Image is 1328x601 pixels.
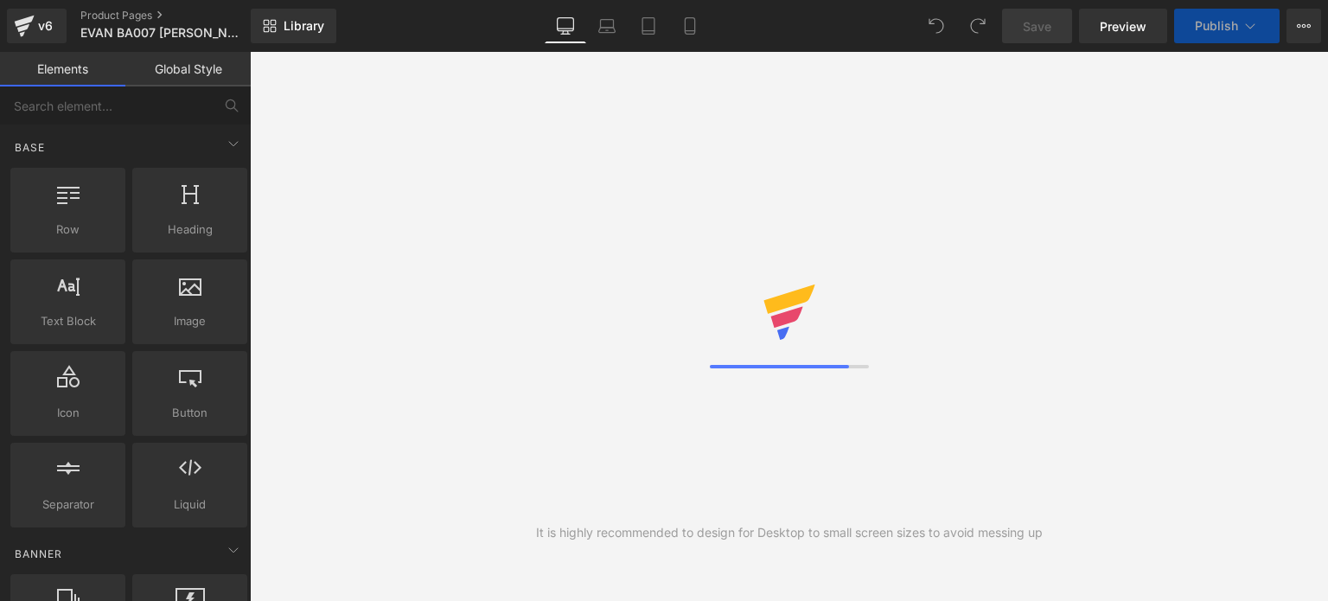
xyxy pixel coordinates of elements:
div: v6 [35,15,56,37]
a: Product Pages [80,9,279,22]
a: New Library [251,9,336,43]
span: Image [137,312,242,330]
button: Undo [919,9,954,43]
span: Icon [16,404,120,422]
a: Desktop [545,9,586,43]
span: Preview [1100,17,1146,35]
a: Global Style [125,52,251,86]
span: Button [137,404,242,422]
span: Save [1023,17,1051,35]
a: Tablet [628,9,669,43]
a: Laptop [586,9,628,43]
span: Publish [1195,19,1238,33]
span: Text Block [16,312,120,330]
a: Preview [1079,9,1167,43]
span: Separator [16,496,120,514]
span: Row [16,221,120,239]
span: Banner [13,546,64,562]
button: Redo [961,9,995,43]
button: More [1286,9,1321,43]
button: Publish [1174,9,1280,43]
div: It is highly recommended to design for Desktop to small screen sizes to avoid messing up [536,523,1043,542]
span: Liquid [137,496,242,514]
span: Base [13,139,47,156]
span: Heading [137,221,242,239]
span: Library [284,18,324,34]
span: EVAN BA007 [PERSON_NAME] 666 [80,26,246,40]
a: v6 [7,9,67,43]
a: Mobile [669,9,711,43]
